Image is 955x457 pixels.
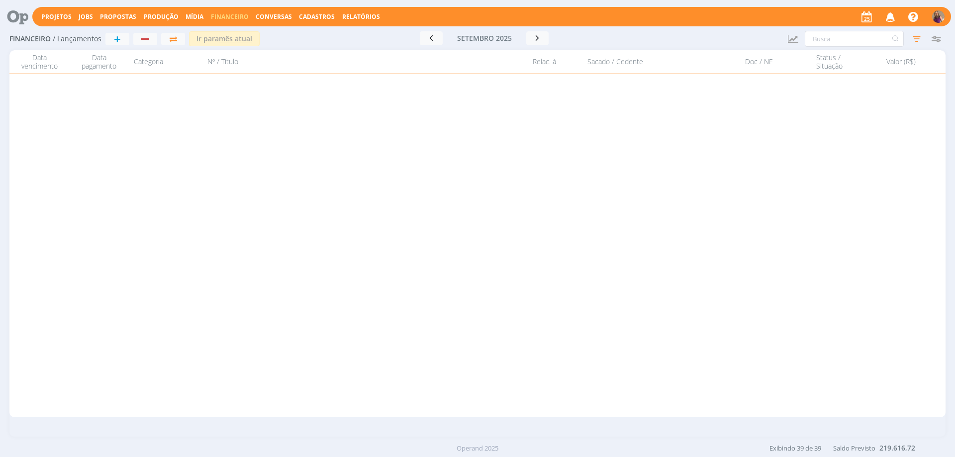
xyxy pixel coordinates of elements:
span: Cadastros [299,12,335,21]
span: Saldo Previsto [833,444,875,453]
div: Data pagamento [69,53,129,71]
button: Ir paramês atual [189,31,260,46]
img: A [932,10,945,23]
button: Projetos [38,13,75,21]
a: Relatórios [342,12,380,21]
span: setembro 2025 [457,33,512,43]
b: 219.616,72 [879,443,915,453]
div: Categoria [129,53,203,71]
button: Produção [141,13,182,21]
button: Propostas [97,13,139,21]
div: Relac. à [528,53,582,71]
div: Doc / NF [707,53,811,71]
button: setembro 2025 [443,31,526,45]
div: Valor (R$) [861,53,921,71]
a: Propostas [100,12,136,21]
u: mês atual [219,34,252,43]
button: Mídia [183,13,206,21]
button: Financeiro [208,13,252,21]
button: Jobs [76,13,96,21]
button: A [932,8,945,25]
span: Financeiro [211,12,249,21]
a: Mídia [186,12,203,21]
span: Financeiro [9,35,51,43]
input: Busca [805,31,904,47]
a: Conversas [256,12,292,21]
a: Produção [144,12,179,21]
span: Exibindo 39 de 39 [769,444,821,453]
a: Projetos [41,12,72,21]
span: Nº / Título [207,58,238,66]
button: Cadastros [296,13,338,21]
a: Jobs [79,12,93,21]
div: Status / Situação [811,53,861,71]
button: + [105,33,129,45]
span: + [114,33,121,45]
button: Relatórios [339,13,383,21]
div: Data vencimento [9,53,69,71]
div: Sacado / Cedente [582,53,707,71]
span: / Lançamentos [53,35,101,43]
button: Conversas [253,13,295,21]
